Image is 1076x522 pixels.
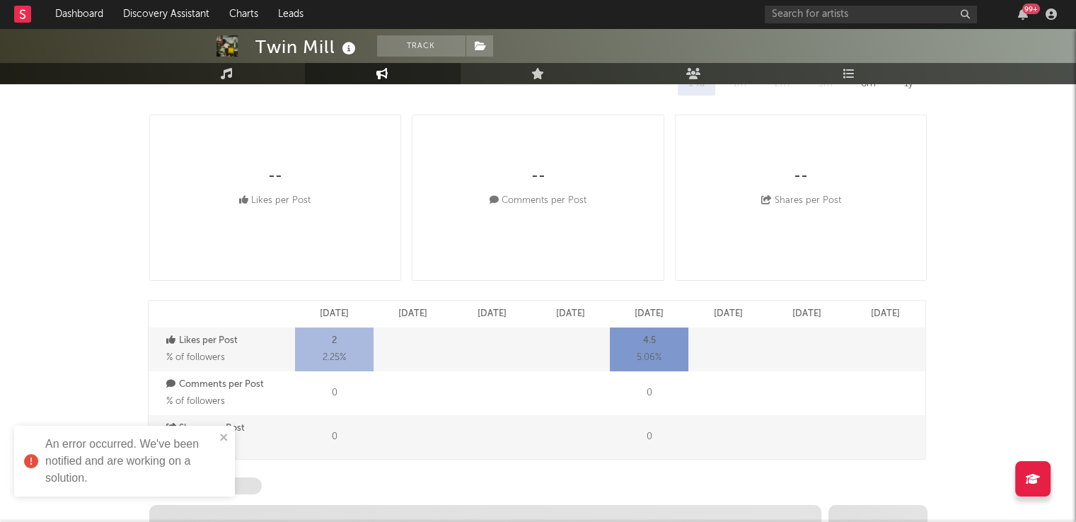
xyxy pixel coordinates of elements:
div: An error occurred. We've been notified and are working on a solution. [45,436,215,487]
p: [DATE] [478,306,507,323]
div: Likes per Post [239,192,311,209]
button: Track [377,35,465,57]
div: -- [268,168,282,185]
span: 2.25 % [323,349,346,366]
p: [DATE] [871,306,900,323]
p: [DATE] [792,306,821,323]
p: 2 [332,332,337,349]
button: close [219,431,229,445]
p: Shares per Post [166,420,291,437]
div: -- [531,168,545,185]
span: % of followers [166,353,225,362]
p: [DATE] [635,306,664,323]
input: Search for artists [765,6,977,23]
div: Shares per Post [761,192,841,209]
p: Likes per Post [166,332,291,349]
div: 0 [295,415,374,459]
p: [DATE] [556,306,585,323]
p: [DATE] [398,306,427,323]
div: 99 + [1022,4,1040,14]
p: 4.5 [643,332,656,349]
span: % of followers [166,397,225,406]
button: 99+ [1018,8,1028,20]
span: 5.06 % [637,349,661,366]
div: Comments per Post [490,192,586,209]
div: 0 [610,371,688,415]
p: [DATE] [714,306,743,323]
div: Twin Mill [255,35,359,59]
p: [DATE] [320,306,349,323]
div: 0 [610,415,688,459]
p: Comments per Post [166,376,291,393]
div: -- [794,168,808,185]
div: 0 [295,371,374,415]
